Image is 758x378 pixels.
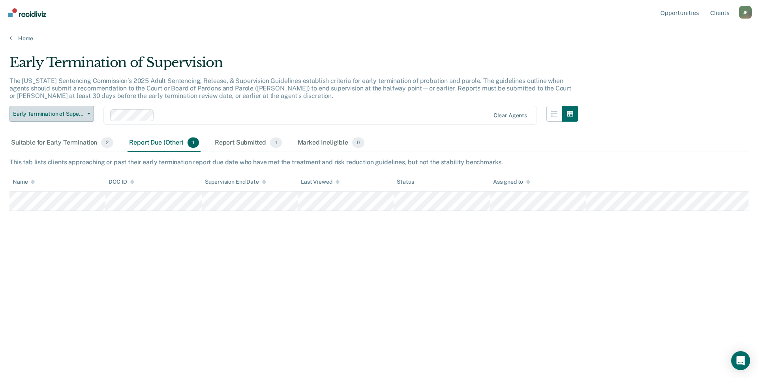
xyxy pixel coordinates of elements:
[205,179,266,185] div: Supervision End Date
[739,6,752,19] button: Profile dropdown button
[731,351,750,370] div: Open Intercom Messenger
[188,137,199,148] span: 1
[9,158,749,166] div: This tab lists clients approaching or past their early termination report due date who have met t...
[128,134,200,152] div: Report Due (Other)1
[9,55,578,77] div: Early Termination of Supervision
[493,112,527,119] div: Clear agents
[13,179,35,185] div: Name
[296,134,366,152] div: Marked Ineligible0
[9,35,749,42] a: Home
[213,134,283,152] div: Report Submitted1
[270,137,281,148] span: 1
[8,8,46,17] img: Recidiviz
[109,179,134,185] div: DOC ID
[9,77,571,100] p: The [US_STATE] Sentencing Commission’s 2025 Adult Sentencing, Release, & Supervision Guidelines e...
[493,179,530,185] div: Assigned to
[397,179,414,185] div: Status
[9,106,94,122] button: Early Termination of Supervision
[13,111,84,117] span: Early Termination of Supervision
[352,137,364,148] span: 0
[9,134,115,152] div: Suitable for Early Termination2
[739,6,752,19] div: J P
[301,179,339,185] div: Last Viewed
[101,137,113,148] span: 2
